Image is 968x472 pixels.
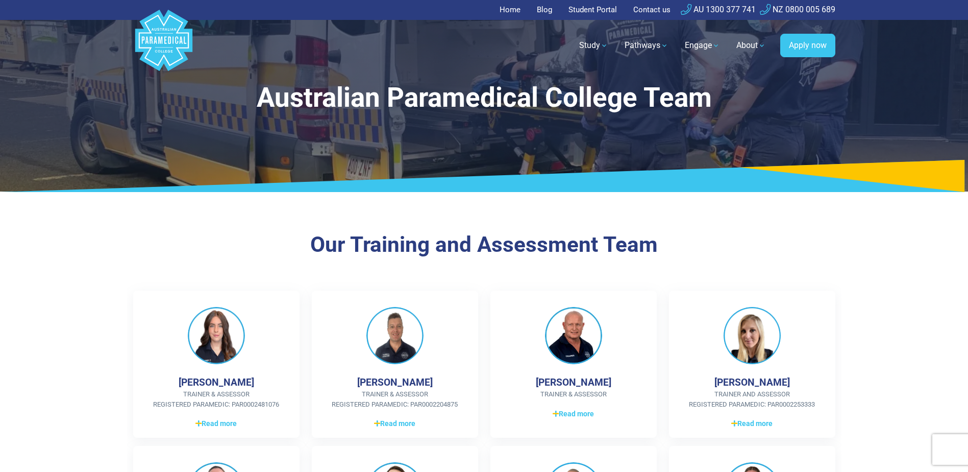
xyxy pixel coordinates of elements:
span: Trainer & Assessor [507,389,640,399]
span: Read more [195,418,237,429]
a: Australian Paramedical College [133,20,194,72]
a: Apply now [780,34,835,57]
a: Read more [685,417,819,430]
h4: [PERSON_NAME] [179,376,254,388]
span: Trainer & Assessor Registered Paramedic: PAR0002481076 [150,389,283,409]
a: Pathways [618,31,675,60]
span: Trainer and Assessor Registered Paramedic: PAR0002253333 [685,389,819,409]
img: Jolene Moss [724,307,781,364]
span: Trainer & Assessor Registered Paramedic: PAR0002204875 [328,389,462,409]
h4: [PERSON_NAME] [357,376,433,388]
img: Betina Ellul [188,307,245,364]
h3: Our Training and Assessment Team [186,232,783,258]
img: Chris King [366,307,424,364]
span: Read more [731,418,773,429]
a: About [730,31,772,60]
span: Read more [553,409,594,419]
h4: [PERSON_NAME] [536,376,611,388]
a: AU 1300 377 741 [681,5,756,14]
span: Read more [374,418,415,429]
a: Read more [150,417,283,430]
h4: [PERSON_NAME] [714,376,790,388]
h1: Australian Paramedical College Team [186,82,783,114]
a: Read more [507,408,640,420]
img: Jens Hojby [545,307,602,364]
a: Study [573,31,614,60]
a: Read more [328,417,462,430]
a: Engage [679,31,726,60]
a: NZ 0800 005 689 [760,5,835,14]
